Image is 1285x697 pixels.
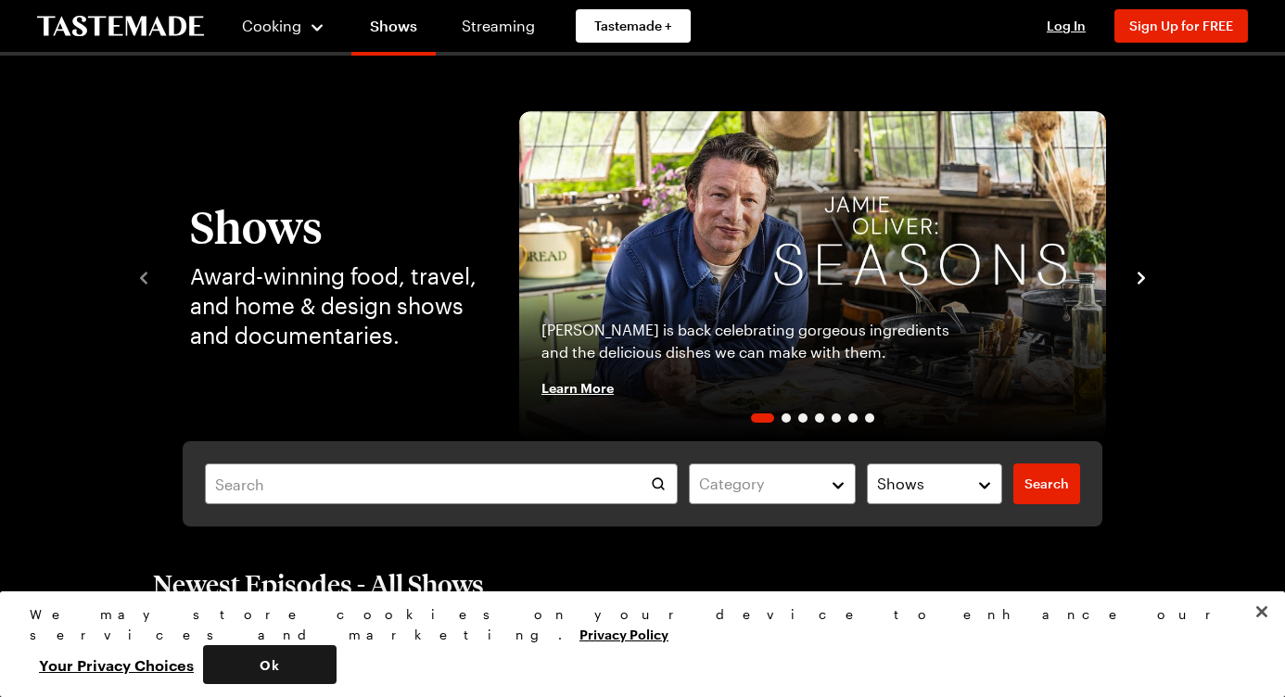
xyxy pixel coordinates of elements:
span: Shows [877,473,924,495]
span: Sign Up for FREE [1129,18,1233,33]
span: Cooking [242,17,301,34]
a: Shows [351,4,436,56]
div: We may store cookies on your device to enhance our services and marketing. [30,604,1240,645]
p: Award-winning food, travel, and home & design shows and documentaries. [190,261,482,350]
span: Learn More [541,378,614,397]
button: Category [689,463,856,504]
div: Privacy [30,604,1240,684]
button: Cooking [241,4,325,48]
span: Go to slide 2 [782,413,791,423]
p: [PERSON_NAME] is back celebrating gorgeous ingredients and the delicious dishes we can make with ... [541,319,975,363]
button: Log In [1029,17,1103,35]
a: filters [1013,463,1080,504]
span: Search [1024,475,1069,493]
span: Log In [1047,18,1086,33]
h2: Newest Episodes - All Shows [153,567,484,601]
span: Go to slide 3 [798,413,808,423]
h1: Shows [190,202,482,250]
button: Shows [867,463,1002,504]
a: More information about your privacy, opens in a new tab [579,625,668,642]
button: navigate to next item [1132,265,1151,287]
div: 1 / 7 [519,111,1106,441]
div: Category [699,473,818,495]
a: Tastemade + [576,9,691,43]
img: Jamie Oliver: Seasons [519,111,1106,441]
span: Go to slide 7 [865,413,874,423]
input: Search [205,463,678,504]
span: Tastemade + [594,17,672,35]
button: Close [1241,591,1282,632]
span: Go to slide 6 [848,413,858,423]
button: Ok [203,645,337,684]
span: Go to slide 4 [815,413,824,423]
button: Your Privacy Choices [30,645,203,684]
button: navigate to previous item [134,265,153,287]
span: Go to slide 5 [832,413,841,423]
a: Jamie Oliver: Seasons[PERSON_NAME] is back celebrating gorgeous ingredients and the delicious dis... [519,111,1106,441]
a: To Tastemade Home Page [37,16,204,37]
button: Sign Up for FREE [1114,9,1248,43]
span: Go to slide 1 [751,413,774,423]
